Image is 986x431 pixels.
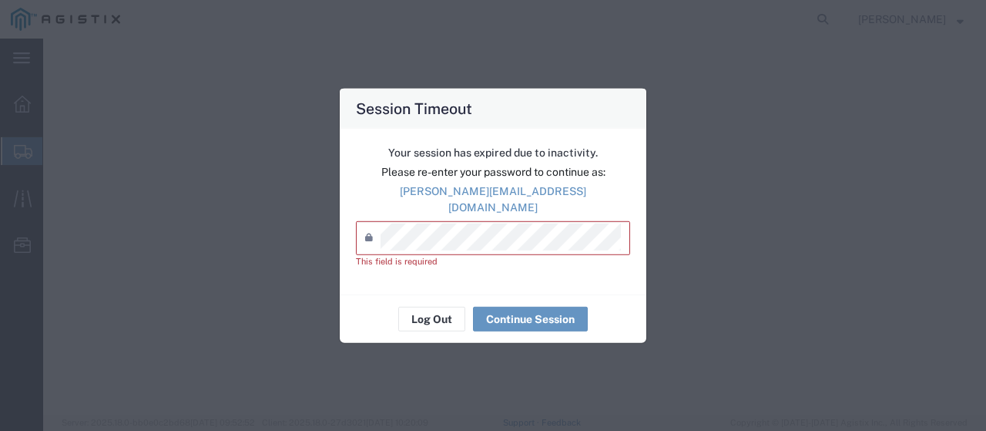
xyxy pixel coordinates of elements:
[356,97,472,120] h4: Session Timeout
[356,184,630,216] p: [PERSON_NAME][EMAIL_ADDRESS][DOMAIN_NAME]
[398,307,465,332] button: Log Out
[473,307,588,332] button: Continue Session
[356,255,630,268] div: This field is required
[356,163,630,180] p: Please re-enter your password to continue as:
[356,144,630,160] p: Your session has expired due to inactivity.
